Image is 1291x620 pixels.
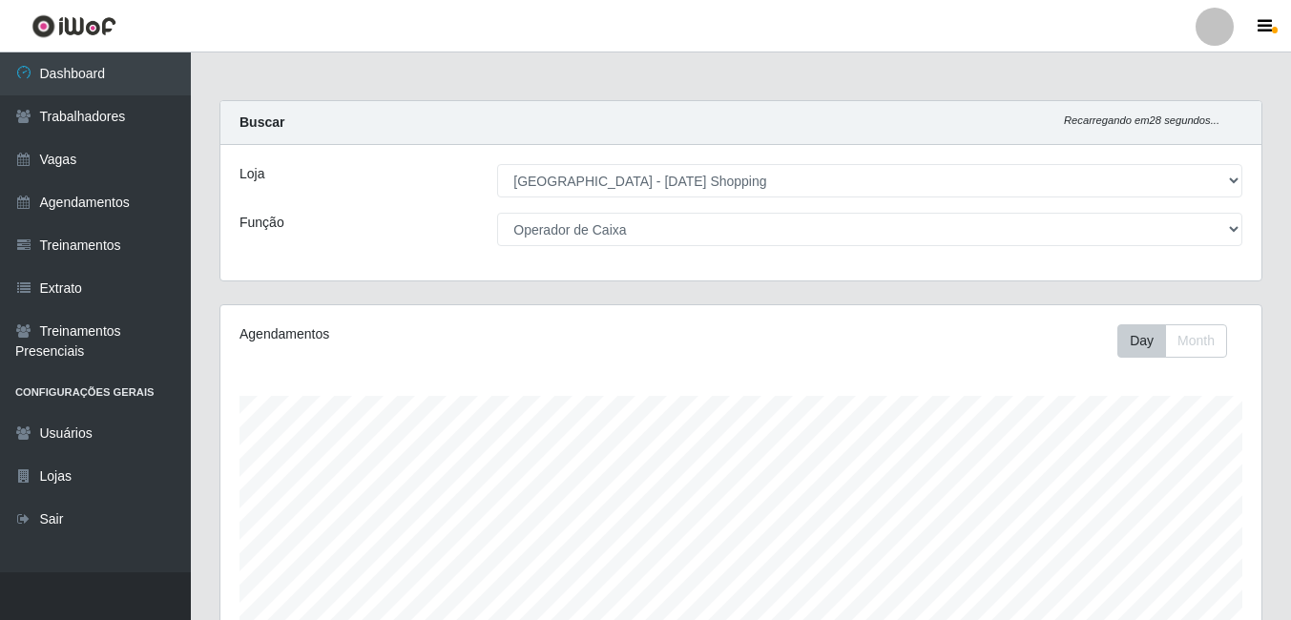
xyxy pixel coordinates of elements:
[31,14,116,38] img: CoreUI Logo
[1117,324,1242,358] div: Toolbar with button groups
[1064,114,1219,126] i: Recarregando em 28 segundos...
[1165,324,1227,358] button: Month
[1117,324,1166,358] button: Day
[1117,324,1227,358] div: First group
[239,114,284,130] strong: Buscar
[239,213,284,233] label: Função
[239,164,264,184] label: Loja
[239,324,640,344] div: Agendamentos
